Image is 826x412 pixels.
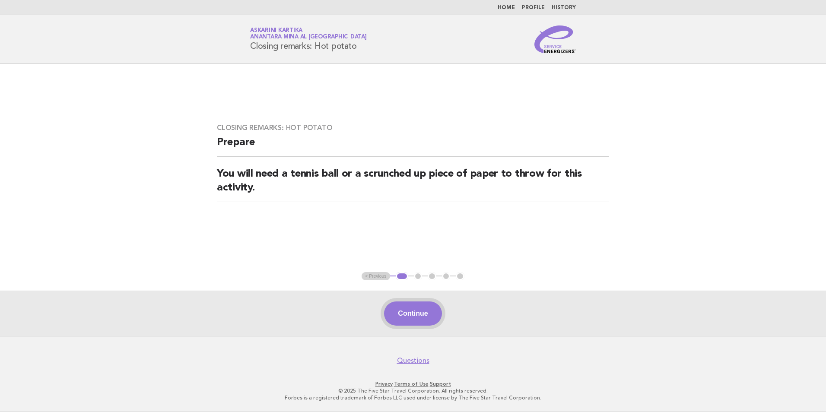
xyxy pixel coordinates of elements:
[375,381,393,387] a: Privacy
[250,35,367,40] span: Anantara Mina al [GEOGRAPHIC_DATA]
[394,381,429,387] a: Terms of Use
[217,136,609,157] h2: Prepare
[552,5,576,10] a: History
[498,5,515,10] a: Home
[217,167,609,202] h2: You will need a tennis ball or a scrunched up piece of paper to throw for this activity.
[534,25,576,53] img: Service Energizers
[217,124,609,132] h3: Closing remarks: Hot potato
[149,394,677,401] p: Forbes is a registered trademark of Forbes LLC used under license by The Five Star Travel Corpora...
[149,387,677,394] p: © 2025 The Five Star Travel Corporation. All rights reserved.
[250,28,367,40] a: Askarini KartikaAnantara Mina al [GEOGRAPHIC_DATA]
[522,5,545,10] a: Profile
[149,380,677,387] p: · ·
[396,272,408,281] button: 1
[250,28,367,51] h1: Closing remarks: Hot potato
[397,356,429,365] a: Questions
[384,301,442,326] button: Continue
[430,381,451,387] a: Support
